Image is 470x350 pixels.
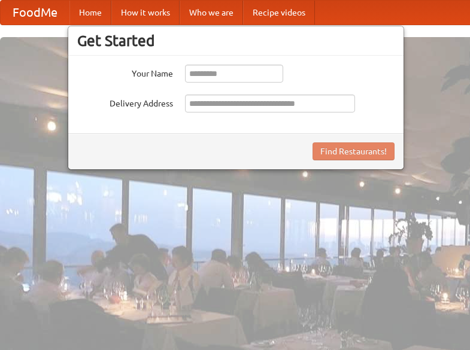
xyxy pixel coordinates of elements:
[69,1,111,25] a: Home
[77,95,173,109] label: Delivery Address
[77,32,395,50] h3: Get Started
[111,1,180,25] a: How it works
[243,1,315,25] a: Recipe videos
[77,65,173,80] label: Your Name
[313,142,395,160] button: Find Restaurants!
[180,1,243,25] a: Who we are
[1,1,69,25] a: FoodMe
